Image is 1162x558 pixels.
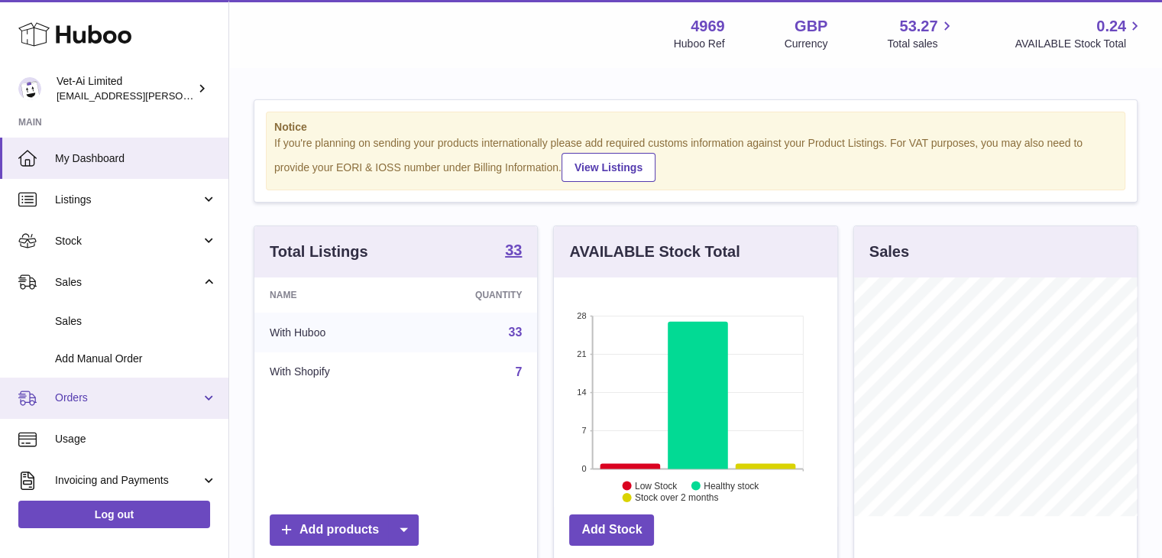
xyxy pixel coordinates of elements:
span: 53.27 [899,16,937,37]
a: 7 [515,365,522,378]
div: Huboo Ref [674,37,725,51]
strong: Notice [274,120,1117,135]
th: Quantity [407,277,538,313]
strong: 33 [505,242,522,258]
div: Vet-Ai Limited [57,74,194,103]
span: [EMAIL_ADDRESS][PERSON_NAME][DOMAIN_NAME] [57,89,306,102]
text: 0 [582,464,587,473]
a: Add Stock [569,514,654,546]
text: Healthy stock [704,480,759,491]
span: Orders [55,391,201,405]
a: Add products [270,514,419,546]
text: 28 [578,311,587,320]
img: abbey.fraser-roe@vet-ai.com [18,77,41,100]
text: 14 [578,388,587,397]
span: Usage [55,432,217,446]
td: With Huboo [254,313,407,352]
span: Listings [55,193,201,207]
span: Invoicing and Payments [55,473,201,488]
text: 21 [578,349,587,358]
span: AVAILABLE Stock Total [1015,37,1144,51]
strong: 4969 [691,16,725,37]
h3: AVAILABLE Stock Total [569,242,740,262]
strong: GBP [795,16,827,37]
a: View Listings [562,153,655,182]
div: If you're planning on sending your products internationally please add required customs informati... [274,136,1117,182]
span: Add Manual Order [55,352,217,366]
div: Currency [785,37,828,51]
span: Total sales [887,37,955,51]
span: Sales [55,275,201,290]
a: Log out [18,501,210,528]
span: 0.24 [1096,16,1126,37]
h3: Sales [869,242,909,262]
span: Stock [55,234,201,248]
span: Sales [55,314,217,329]
a: 0.24 AVAILABLE Stock Total [1015,16,1144,51]
a: 53.27 Total sales [887,16,955,51]
text: Low Stock [635,480,678,491]
span: My Dashboard [55,151,217,166]
td: With Shopify [254,352,407,392]
th: Name [254,277,407,313]
h3: Total Listings [270,242,368,262]
text: 7 [582,426,587,435]
a: 33 [509,326,523,339]
text: Stock over 2 months [635,492,718,503]
a: 33 [505,242,522,261]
